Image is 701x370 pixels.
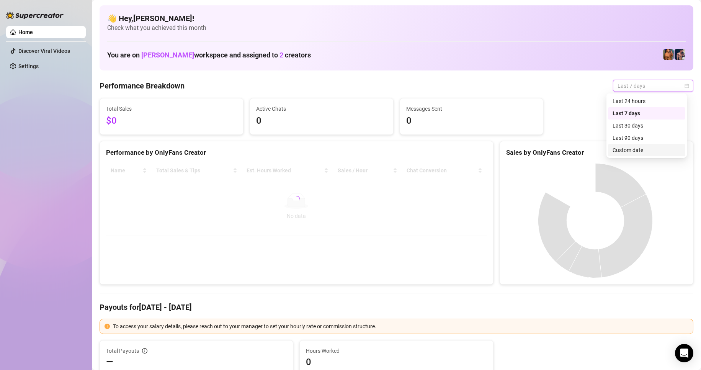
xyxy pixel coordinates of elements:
[292,195,301,205] span: loading
[406,114,537,128] span: 0
[506,147,687,158] div: Sales by OnlyFans Creator
[106,114,237,128] span: $0
[18,29,33,35] a: Home
[608,107,685,120] div: Last 7 days
[141,51,194,59] span: [PERSON_NAME]
[106,147,487,158] div: Performance by OnlyFans Creator
[107,13,686,24] h4: 👋 Hey, [PERSON_NAME] !
[18,63,39,69] a: Settings
[306,347,487,355] span: Hours Worked
[675,344,693,362] div: Open Intercom Messenger
[100,80,185,91] h4: Performance Breakdown
[613,121,681,130] div: Last 30 days
[613,97,681,105] div: Last 24 hours
[107,51,311,59] h1: You are on workspace and assigned to creators
[608,120,685,132] div: Last 30 days
[613,109,681,118] div: Last 7 days
[675,49,685,60] img: Axel
[106,356,113,368] span: —
[618,80,689,92] span: Last 7 days
[613,146,681,154] div: Custom date
[106,105,237,113] span: Total Sales
[6,11,64,19] img: logo-BBDzfeDw.svg
[663,49,674,60] img: JG
[306,356,487,368] span: 0
[100,302,693,313] h4: Payouts for [DATE] - [DATE]
[608,95,685,107] div: Last 24 hours
[142,348,147,354] span: info-circle
[18,48,70,54] a: Discover Viral Videos
[685,83,689,88] span: calendar
[256,105,387,113] span: Active Chats
[406,105,537,113] span: Messages Sent
[107,24,686,32] span: Check what you achieved this month
[105,324,110,329] span: exclamation-circle
[613,134,681,142] div: Last 90 days
[608,144,685,156] div: Custom date
[608,132,685,144] div: Last 90 days
[279,51,283,59] span: 2
[256,114,387,128] span: 0
[106,347,139,355] span: Total Payouts
[113,322,688,331] div: To access your salary details, please reach out to your manager to set your hourly rate or commis...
